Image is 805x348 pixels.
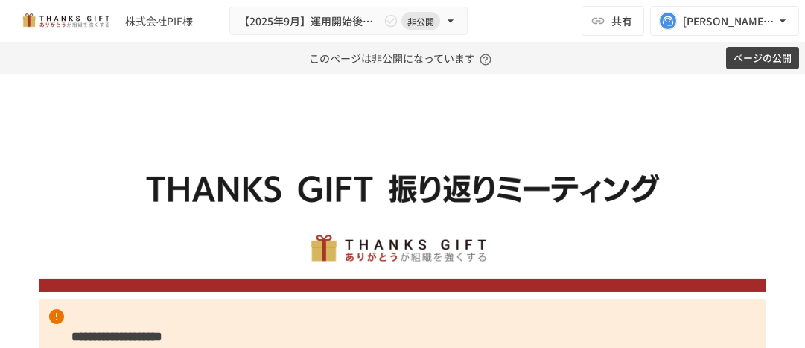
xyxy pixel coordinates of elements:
[726,47,799,70] button: ページの公開
[683,12,775,31] div: [PERSON_NAME][EMAIL_ADDRESS][DOMAIN_NAME]
[650,6,799,36] button: [PERSON_NAME][EMAIL_ADDRESS][DOMAIN_NAME]
[611,13,632,29] span: 共有
[125,13,193,29] div: 株式会社PIF様
[39,110,766,292] img: ywjCEzGaDRs6RHkpXm6202453qKEghjSpJ0uwcQsaCz
[18,9,113,33] img: mMP1OxWUAhQbsRWCurg7vIHe5HqDpP7qZo7fRoNLXQh
[309,42,496,74] p: このページは非公開になっています
[239,12,381,31] span: 【2025年9月】運用開始後振り返りミーティング
[229,7,468,36] button: 【2025年9月】運用開始後振り返りミーティング非公開
[582,6,644,36] button: 共有
[401,13,440,29] span: 非公開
